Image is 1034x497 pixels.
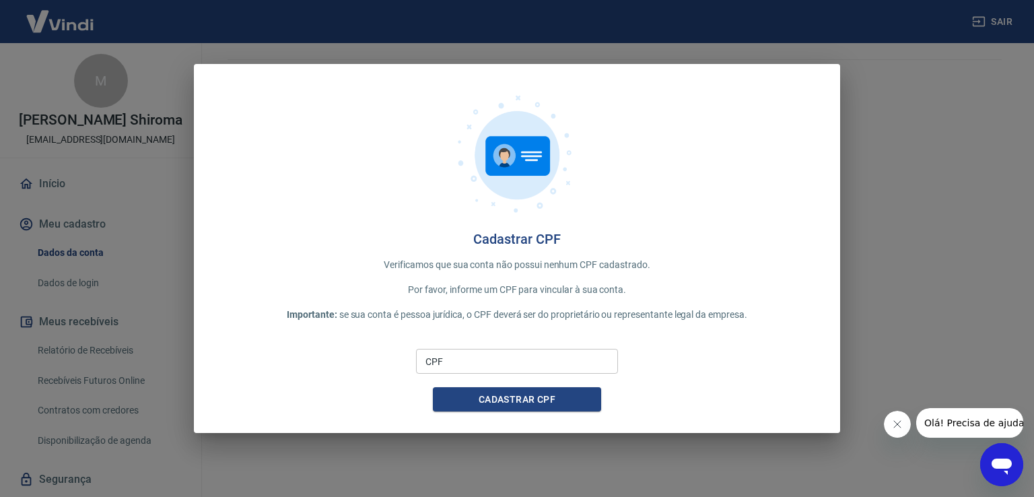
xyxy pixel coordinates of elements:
[980,443,1023,486] iframe: Botão para abrir a janela de mensagens
[215,258,819,272] p: Verificamos que sua conta não possui nenhum CPF cadastrado.
[916,408,1023,438] iframe: Mensagem da empresa
[8,9,113,20] span: Olá! Precisa de ajuda?
[433,387,601,412] button: Cadastrar CPF
[215,231,819,247] h4: Cadastrar CPF
[884,411,911,438] iframe: Fechar mensagem
[215,308,819,322] p: se sua conta é pessoa jurídica, o CPF deverá ser do proprietário ou representante legal da empresa.
[215,283,819,297] p: Por favor, informe um CPF para vincular à sua conta.
[287,309,337,320] span: Importante:
[450,86,584,220] img: cpf.717f05c5be8aae91fe8f.png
